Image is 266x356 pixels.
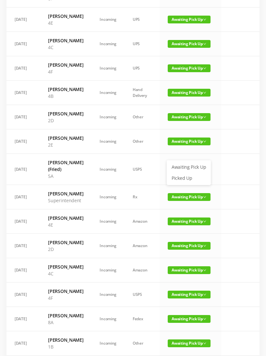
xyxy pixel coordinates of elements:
p: 4F [48,295,83,301]
span: Awaiting Pick Up [168,113,211,121]
h6: [PERSON_NAME] [48,239,83,246]
a: Picked Up [168,173,210,183]
td: Incoming [91,7,125,32]
p: Superintendent [48,197,83,204]
td: Hand Delivery [125,81,160,105]
p: 8A [48,319,83,326]
p: 4C [48,270,83,277]
i: icon: down [203,91,206,94]
td: USPS [125,154,160,185]
td: Amazon [125,209,160,234]
p: 2E [48,141,83,148]
h6: [PERSON_NAME] [48,13,83,20]
td: Other [125,105,160,129]
p: 4C [48,44,83,51]
td: USPS [125,283,160,307]
h6: [PERSON_NAME] [48,263,83,270]
p: 4F [48,68,83,75]
span: Awaiting Pick Up [168,218,211,225]
td: Incoming [91,81,125,105]
span: Awaiting Pick Up [168,339,211,347]
td: Incoming [91,56,125,81]
h6: [PERSON_NAME] [48,288,83,295]
td: Incoming [91,307,125,331]
td: [DATE] [6,129,40,154]
i: icon: down [203,342,206,345]
p: 1B [48,343,83,350]
td: Fedex [125,307,160,331]
td: Other [125,129,160,154]
td: [DATE] [6,154,40,185]
h6: [PERSON_NAME] [48,110,83,117]
td: Incoming [91,331,125,356]
i: icon: down [203,140,206,143]
p: 2D [48,246,83,253]
td: Incoming [91,32,125,56]
td: Incoming [91,258,125,283]
span: Awaiting Pick Up [168,40,211,48]
td: [DATE] [6,331,40,356]
p: 4B [48,93,83,99]
h6: [PERSON_NAME] [48,37,83,44]
p: 4E [48,221,83,228]
i: icon: down [203,18,206,21]
td: Rx [125,185,160,209]
td: [DATE] [6,81,40,105]
td: [DATE] [6,209,40,234]
h6: [PERSON_NAME] [48,190,83,197]
td: [DATE] [6,7,40,32]
td: UPS [125,7,160,32]
a: Awaiting Pick Up [168,162,210,172]
span: Awaiting Pick Up [168,16,211,23]
td: Amazon [125,234,160,258]
td: [DATE] [6,283,40,307]
p: 4E [48,20,83,26]
td: Incoming [91,154,125,185]
span: Awaiting Pick Up [168,315,211,323]
i: icon: down [203,244,206,247]
td: Incoming [91,185,125,209]
i: icon: down [203,115,206,119]
p: 2D [48,117,83,124]
span: Awaiting Pick Up [168,64,211,72]
td: [DATE] [6,105,40,129]
h6: [PERSON_NAME] [48,86,83,93]
td: Incoming [91,283,125,307]
td: [DATE] [6,258,40,283]
span: Awaiting Pick Up [168,291,211,298]
td: Other [125,331,160,356]
td: [DATE] [6,185,40,209]
span: Awaiting Pick Up [168,193,211,201]
p: 5A [48,173,83,179]
td: UPS [125,32,160,56]
td: Incoming [91,209,125,234]
td: Incoming [91,234,125,258]
i: icon: down [203,317,206,321]
i: icon: down [203,269,206,272]
h6: [PERSON_NAME] [48,61,83,68]
i: icon: down [203,293,206,296]
td: UPS [125,56,160,81]
h6: [PERSON_NAME] [48,135,83,141]
h6: [PERSON_NAME] (Fried) [48,159,83,173]
td: Incoming [91,129,125,154]
td: Incoming [91,105,125,129]
td: Amazon [125,258,160,283]
td: [DATE] [6,56,40,81]
i: icon: down [203,67,206,70]
td: [DATE] [6,307,40,331]
h6: [PERSON_NAME] [48,336,83,343]
i: icon: down [203,42,206,46]
td: [DATE] [6,234,40,258]
span: Awaiting Pick Up [168,138,211,145]
h6: [PERSON_NAME] [48,215,83,221]
td: [DATE] [6,32,40,56]
h6: [PERSON_NAME] [48,312,83,319]
i: icon: down [203,195,206,199]
i: icon: down [203,220,206,223]
span: Awaiting Pick Up [168,242,211,250]
span: Awaiting Pick Up [168,266,211,274]
span: Awaiting Pick Up [168,89,211,97]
